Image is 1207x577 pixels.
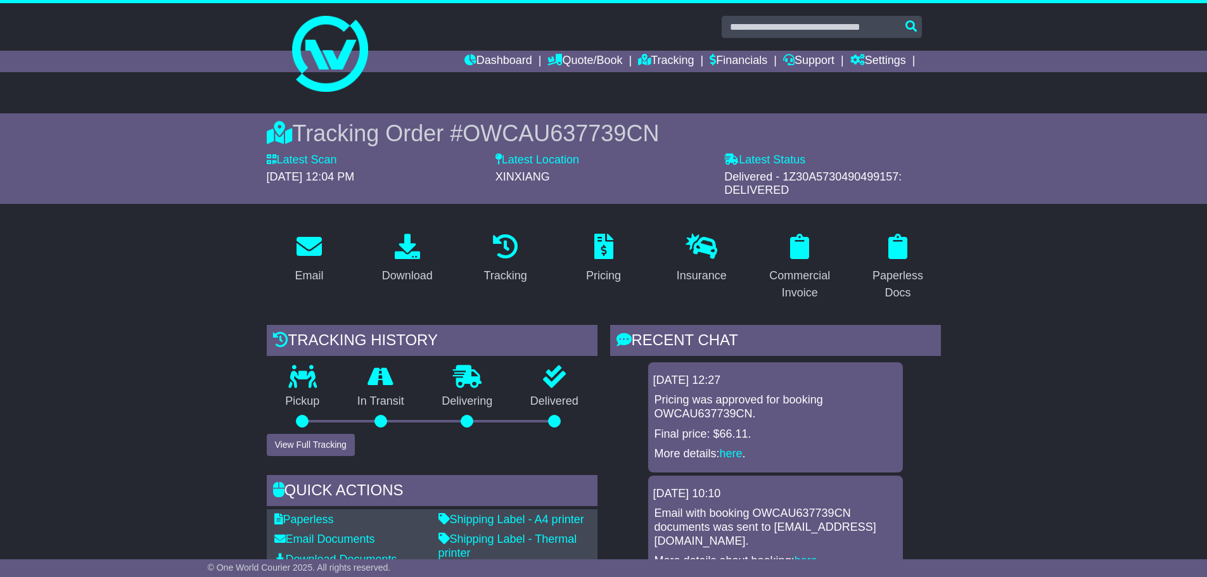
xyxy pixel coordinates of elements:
[668,229,735,289] a: Insurance
[765,267,834,301] div: Commercial Invoice
[382,267,433,284] div: Download
[438,533,577,559] a: Shipping Label - Thermal printer
[783,51,834,72] a: Support
[295,267,323,284] div: Email
[655,554,897,568] p: More details about booking: .
[638,51,694,72] a: Tracking
[547,51,622,72] a: Quote/Book
[655,447,897,461] p: More details: .
[653,374,898,388] div: [DATE] 12:27
[795,554,817,567] a: here
[495,153,579,167] label: Latest Location
[463,120,659,146] span: OWCAU637739CN
[208,562,391,573] span: © One World Courier 2025. All rights reserved.
[267,120,941,147] div: Tracking Order #
[653,487,898,501] div: [DATE] 10:10
[464,51,532,72] a: Dashboard
[655,507,897,548] p: Email with booking OWCAU637739CN documents was sent to [EMAIL_ADDRESS][DOMAIN_NAME].
[655,428,897,441] p: Final price: $66.11.
[864,267,933,301] div: Paperless Docs
[610,325,941,359] div: RECENT CHAT
[267,434,355,456] button: View Full Tracking
[374,229,441,289] a: Download
[423,395,512,409] p: Delivering
[267,170,355,183] span: [DATE] 12:04 PM
[274,553,397,566] a: Download Documents
[511,395,597,409] p: Delivered
[338,395,423,409] p: In Transit
[286,229,331,289] a: Email
[438,513,584,526] a: Shipping Label - A4 printer
[475,229,535,289] a: Tracking
[724,170,902,197] span: Delivered - 1Z30A5730490499157: DELIVERED
[274,513,334,526] a: Paperless
[720,447,743,460] a: here
[495,170,550,183] span: XINXIANG
[578,229,629,289] a: Pricing
[267,475,597,509] div: Quick Actions
[710,51,767,72] a: Financials
[274,533,375,545] a: Email Documents
[655,393,897,421] p: Pricing was approved for booking OWCAU637739CN.
[267,325,597,359] div: Tracking history
[267,395,339,409] p: Pickup
[586,267,621,284] div: Pricing
[855,229,941,306] a: Paperless Docs
[850,51,906,72] a: Settings
[483,267,527,284] div: Tracking
[267,153,337,167] label: Latest Scan
[677,267,727,284] div: Insurance
[757,229,843,306] a: Commercial Invoice
[724,153,805,167] label: Latest Status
